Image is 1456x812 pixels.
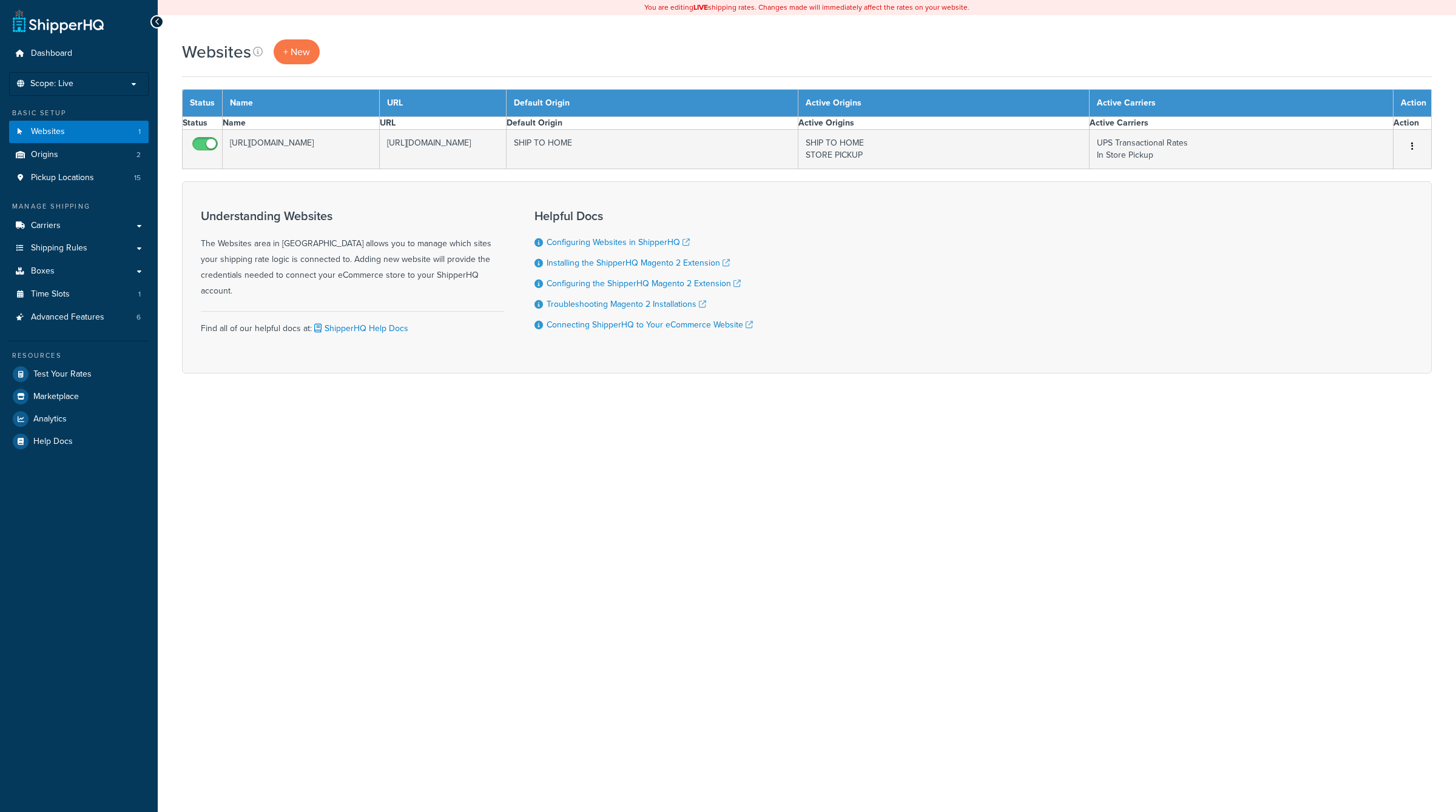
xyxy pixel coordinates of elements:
[31,243,87,253] span: Shipping Rules
[31,49,72,59] span: Dashboard
[30,79,73,89] span: Scope: Live
[183,117,223,130] th: Status
[33,414,67,424] span: Analytics
[547,236,690,249] a: Configuring Websites in ShipperHQ
[379,130,506,169] td: [URL][DOMAIN_NAME]
[31,173,94,183] span: Pickup Locations
[274,39,320,64] a: + New
[798,90,1089,117] th: Active Origins
[9,201,149,212] div: Manage Shipping
[9,431,149,452] a: Help Docs
[9,108,149,118] div: Basic Setup
[547,257,730,269] a: Installing the ShipperHQ Magento 2 Extension
[31,221,61,231] span: Carriers
[9,215,149,237] a: Carriers
[136,150,141,160] span: 2
[283,45,310,59] span: + New
[507,130,798,169] td: SHIP TO HOME
[798,130,1089,169] td: SHIP TO HOME STORE PICKUP
[31,289,70,300] span: Time Slots
[33,392,79,402] span: Marketplace
[798,117,1089,130] th: Active Origins
[1394,90,1432,117] th: Action
[31,266,55,277] span: Boxes
[1089,130,1393,169] td: UPS Transactional Rates In Store Pickup
[1089,117,1393,130] th: Active Carriers
[9,283,149,306] a: Time Slots 1
[9,167,149,189] li: Pickup Locations
[9,351,149,361] div: Resources
[33,437,73,447] span: Help Docs
[31,127,65,137] span: Websites
[534,209,753,223] h3: Helpful Docs
[9,144,149,166] a: Origins 2
[9,42,149,65] a: Dashboard
[379,90,506,117] th: URL
[9,306,149,329] li: Advanced Features
[547,298,706,310] a: Troubleshooting Magento 2 Installations
[9,167,149,189] a: Pickup Locations 15
[223,130,380,169] td: [URL][DOMAIN_NAME]
[312,322,408,335] a: ShipperHQ Help Docs
[13,9,104,33] a: ShipperHQ Home
[9,121,149,143] li: Websites
[9,237,149,260] a: Shipping Rules
[9,408,149,430] a: Analytics
[9,121,149,143] a: Websites 1
[134,173,141,183] span: 15
[223,117,380,130] th: Name
[136,312,141,323] span: 6
[547,277,741,290] a: Configuring the ShipperHQ Magento 2 Extension
[201,311,504,337] div: Find all of our helpful docs at:
[507,117,798,130] th: Default Origin
[1394,117,1432,130] th: Action
[33,369,92,380] span: Test Your Rates
[182,40,251,64] h1: Websites
[183,90,223,117] th: Status
[9,386,149,408] a: Marketplace
[9,260,149,283] a: Boxes
[9,306,149,329] a: Advanced Features 6
[507,90,798,117] th: Default Origin
[31,150,58,160] span: Origins
[138,127,141,137] span: 1
[201,209,504,223] h3: Understanding Websites
[31,312,104,323] span: Advanced Features
[693,2,708,13] b: LIVE
[138,289,141,300] span: 1
[547,318,753,331] a: Connecting ShipperHQ to Your eCommerce Website
[201,209,504,299] div: The Websites area in [GEOGRAPHIC_DATA] allows you to manage which sites your shipping rate logic ...
[9,363,149,385] a: Test Your Rates
[379,117,506,130] th: URL
[1089,90,1393,117] th: Active Carriers
[9,144,149,166] li: Origins
[9,283,149,306] li: Time Slots
[223,90,380,117] th: Name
